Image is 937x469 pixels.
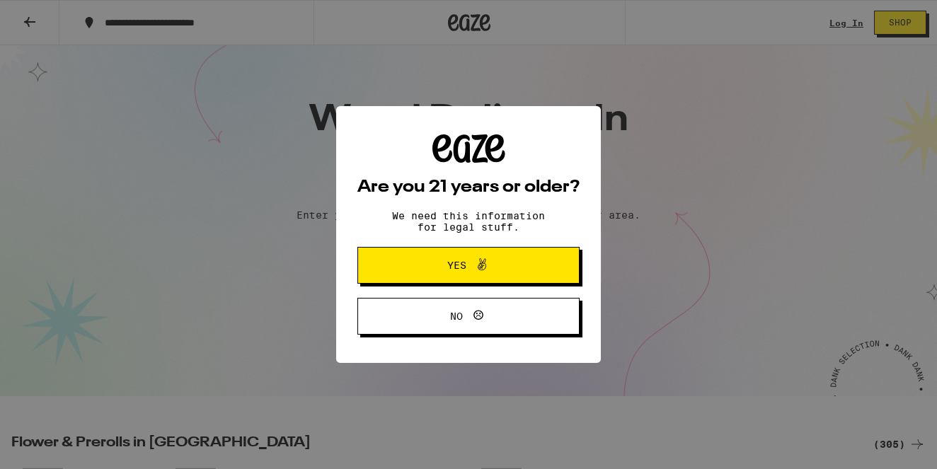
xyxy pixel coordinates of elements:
h2: Are you 21 years or older? [357,179,580,196]
button: No [357,298,580,335]
span: No [450,311,463,321]
p: We need this information for legal stuff. [380,210,557,233]
span: Yes [447,260,466,270]
span: Hi. Need any help? [8,10,102,21]
button: Yes [357,247,580,284]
